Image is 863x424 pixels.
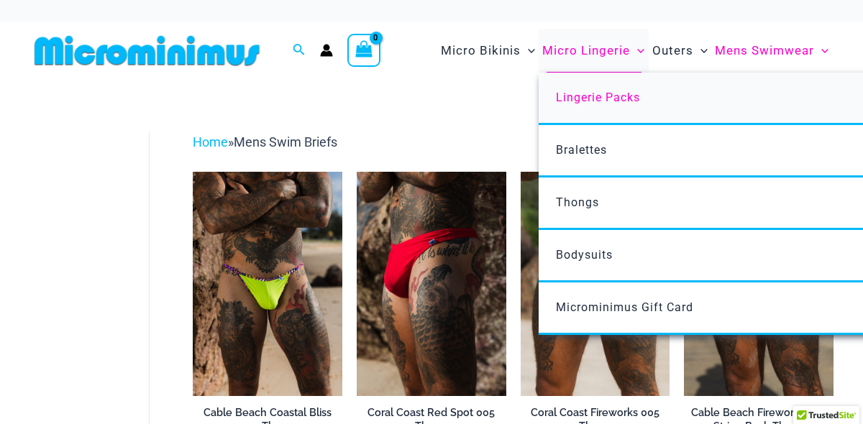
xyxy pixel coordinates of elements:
span: Menu Toggle [630,32,644,69]
span: Micro Lingerie [542,32,630,69]
span: Micro Bikinis [441,32,521,69]
span: Menu Toggle [814,32,828,69]
span: Menu Toggle [693,32,708,69]
span: » [193,134,337,149]
a: Micro BikinisMenu ToggleMenu Toggle [437,29,539,73]
span: Mens Swim Briefs [234,134,337,149]
img: MM SHOP LOGO FLAT [29,34,265,67]
span: Mens Swimwear [715,32,814,69]
a: Home [193,134,228,149]
span: Thongs [556,195,599,209]
span: Bodysuits [556,248,613,262]
a: Account icon link [320,44,333,57]
a: Search icon link [293,42,306,60]
span: Outers [652,32,693,69]
span: Microminimus Gift Card [556,300,693,314]
a: Coral Coast Red Spot 005 Thong 11Coral Coast Red Spot 005 Thong 12Coral Coast Red Spot 005 Thong 12 [357,172,506,396]
a: Coral Coast Fireworks 005 Thong 01Coral Coast Fireworks 005 Thong 02Coral Coast Fireworks 005 Tho... [521,172,670,396]
span: Bralettes [556,143,607,157]
iframe: TrustedSite Certified [36,120,165,407]
span: Lingerie Packs [556,91,640,104]
a: OutersMenu ToggleMenu Toggle [649,29,711,73]
nav: Site Navigation [435,27,834,75]
img: Cable Beach Coastal Bliss 004 Thong 04 [193,172,342,396]
a: Cable Beach Coastal Bliss 004 Thong 04Cable Beach Coastal Bliss 004 Thong 05Cable Beach Coastal B... [193,172,342,396]
img: Coral Coast Fireworks 005 Thong 01 [521,172,670,396]
img: Coral Coast Red Spot 005 Thong 11 [357,172,506,396]
a: Mens SwimwearMenu ToggleMenu Toggle [711,29,832,73]
a: Micro LingerieMenu ToggleMenu Toggle [539,29,648,73]
a: View Shopping Cart, empty [347,34,380,67]
span: Menu Toggle [521,32,535,69]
